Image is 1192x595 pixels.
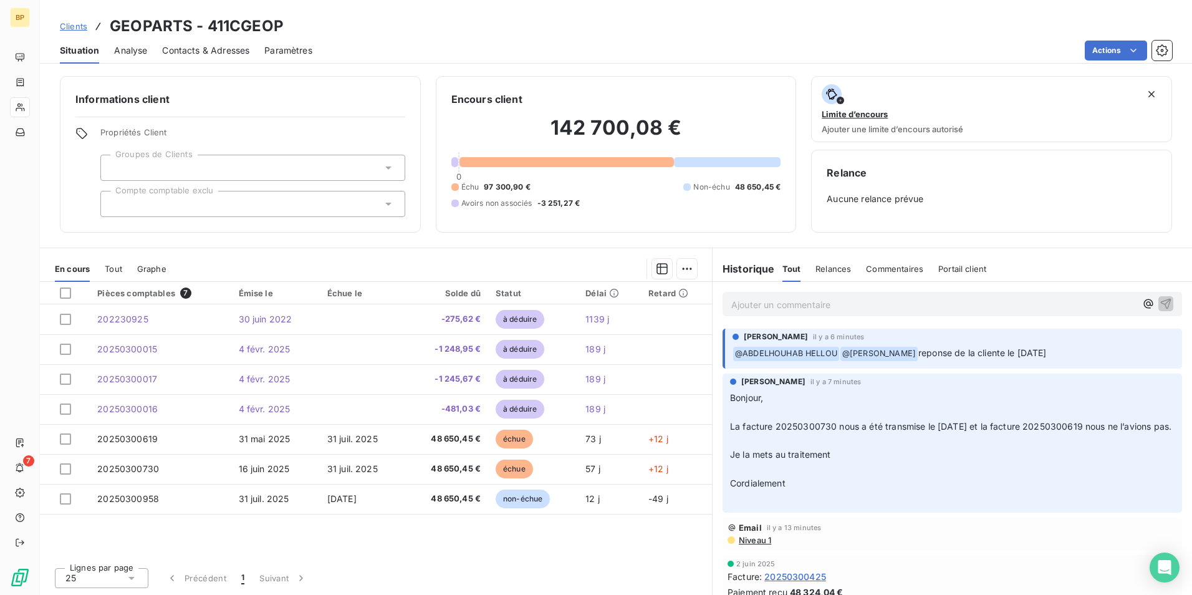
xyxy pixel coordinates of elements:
[412,403,481,415] span: -481,03 €
[693,181,729,193] span: Non-échu
[451,92,522,107] h6: Encours client
[97,493,159,504] span: 20250300958
[496,430,533,448] span: échue
[822,124,963,134] span: Ajouter une limite d’encours autorisé
[736,560,776,568] span: 2 juin 2025
[65,572,76,584] span: 25
[100,127,405,145] span: Propriétés Client
[55,264,90,274] span: En cours
[822,109,888,119] span: Limite d’encours
[461,181,479,193] span: Échu
[730,421,1171,432] span: La facture 20250300730 nous a été transmise le [DATE] et la facture 20250300619 nous ne l’avions ...
[111,198,121,210] input: Ajouter une valeur
[327,288,397,298] div: Échue le
[733,347,839,361] span: @ ABDELHOUHAB HELLOU
[114,44,147,57] span: Analyse
[412,288,481,298] div: Solde dû
[97,288,223,299] div: Pièces comptables
[97,374,157,384] span: 20250300017
[918,347,1047,358] span: reponse de la cliente le [DATE]
[239,433,291,444] span: 31 mai 2025
[252,565,315,591] button: Suivant
[412,493,481,505] span: 48 650,45 €
[484,181,531,193] span: 97 300,90 €
[239,344,291,354] span: 4 févr. 2025
[456,172,461,181] span: 0
[412,463,481,475] span: 48 650,45 €
[412,373,481,385] span: -1 245,67 €
[811,76,1172,142] button: Limite d’encoursAjouter une limite d’encours autorisé
[730,392,763,403] span: Bonjour,
[648,463,668,474] span: +12 j
[162,44,249,57] span: Contacts & Adresses
[730,449,831,460] span: Je la mets au traitement
[60,21,87,31] span: Clients
[585,433,601,444] span: 73 j
[97,404,158,414] span: 20250300016
[739,523,762,533] span: Email
[496,490,550,508] span: non-échue
[648,493,668,504] span: -49 j
[585,493,600,504] span: 12 j
[239,374,291,384] span: 4 févr. 2025
[827,165,1156,180] h6: Relance
[648,433,668,444] span: +12 j
[496,340,544,359] span: à déduire
[239,463,290,474] span: 16 juin 2025
[137,264,166,274] span: Graphe
[585,463,600,474] span: 57 j
[412,313,481,326] span: -275,62 €
[1150,553,1180,583] div: Open Intercom Messenger
[10,7,30,27] div: BP
[866,264,923,274] span: Commentaires
[585,404,605,414] span: 189 j
[327,493,357,504] span: [DATE]
[158,565,234,591] button: Précédent
[461,198,532,209] span: Avoirs non associés
[97,314,148,324] span: 202230925
[234,565,252,591] button: 1
[741,376,805,387] span: [PERSON_NAME]
[585,374,605,384] span: 189 j
[60,20,87,32] a: Clients
[782,264,801,274] span: Tout
[241,572,244,584] span: 1
[585,314,609,324] span: 1139 j
[735,181,781,193] span: 48 650,45 €
[496,400,544,418] span: à déduire
[180,288,191,299] span: 7
[239,288,312,298] div: Émise le
[840,347,918,361] span: @ [PERSON_NAME]
[764,570,826,583] span: 20250300425
[815,264,851,274] span: Relances
[1085,41,1147,60] button: Actions
[327,433,378,444] span: 31 juil. 2025
[239,314,292,324] span: 30 juin 2022
[75,92,405,107] h6: Informations client
[451,115,781,153] h2: 142 700,08 €
[97,463,159,474] span: 20250300730
[496,288,570,298] div: Statut
[585,344,605,354] span: 189 j
[10,568,30,588] img: Logo LeanPay
[111,162,121,173] input: Ajouter une valeur
[496,310,544,329] span: à déduire
[110,15,284,37] h3: GEOPARTS - 411CGEOP
[813,333,864,341] span: il y a 6 minutes
[496,370,544,389] span: à déduire
[239,404,291,414] span: 4 févr. 2025
[728,570,762,583] span: Facture :
[713,261,775,276] h6: Historique
[938,264,986,274] span: Portail client
[412,433,481,445] span: 48 650,45 €
[730,478,786,488] span: Cordialement
[412,343,481,356] span: -1 248,95 €
[767,524,822,531] span: il y a 13 minutes
[827,193,1156,205] span: Aucune relance prévue
[264,44,312,57] span: Paramètres
[648,288,704,298] div: Retard
[810,378,861,385] span: il y a 7 minutes
[327,463,378,474] span: 31 juil. 2025
[97,433,158,444] span: 20250300619
[105,264,122,274] span: Tout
